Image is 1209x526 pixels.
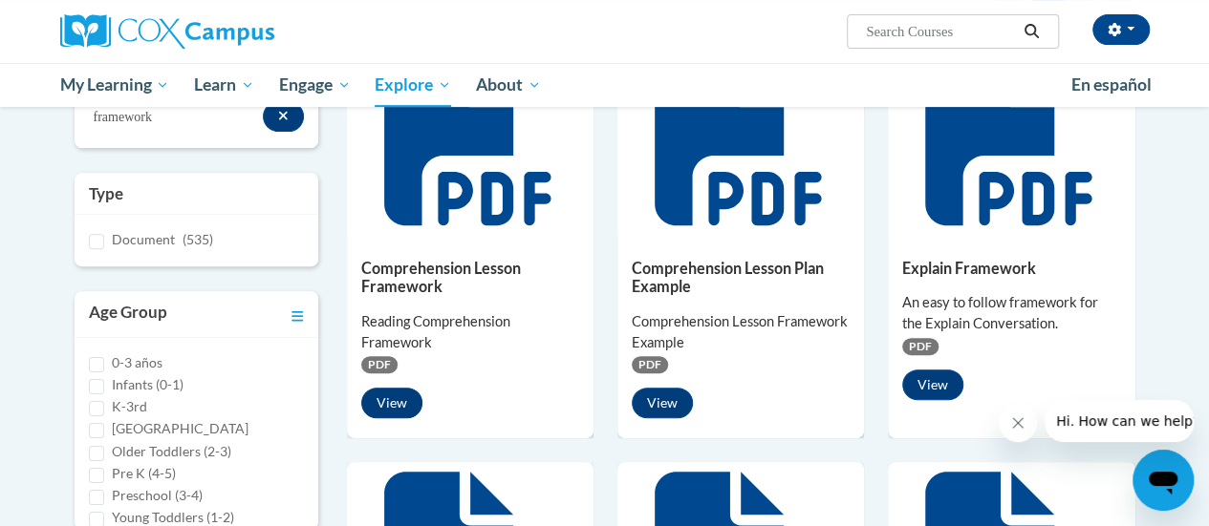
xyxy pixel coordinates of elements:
[89,182,304,205] h3: Type
[902,338,939,355] span: PDF
[902,292,1120,334] div: An easy to follow framework for the Explain Conversation.
[632,388,693,418] button: View
[112,418,248,439] label: [GEOGRAPHIC_DATA]
[112,396,147,417] label: K-3rd
[362,63,464,107] a: Explore
[361,388,422,418] button: View
[375,74,451,96] span: Explore
[60,14,404,49] a: Cox Campus
[194,74,254,96] span: Learn
[1092,14,1150,45] button: Account Settings
[632,311,850,353] div: Comprehension Lesson Framework Example
[89,101,264,134] input: Search resources
[112,463,176,484] label: Pre K (4-5)
[902,259,1120,277] h5: Explain Framework
[112,374,184,395] label: Infants (0-1)
[464,63,553,107] a: About
[632,259,850,296] h5: Comprehension Lesson Plan Example
[112,441,231,462] label: Older Toddlers (2-3)
[267,63,363,107] a: Engage
[263,101,304,132] button: Search resources
[89,301,167,327] h3: Age Group
[112,352,162,373] label: 0-3 años
[902,369,963,400] button: View
[46,63,1164,107] div: Main menu
[1045,400,1194,442] iframe: Message from company
[60,14,274,49] img: Cox Campus
[361,311,579,353] div: Reading Comprehension Framework
[1017,20,1046,43] button: Search
[864,20,1017,43] input: Search Courses
[361,259,579,296] h5: Comprehension Lesson Framework
[291,301,304,327] a: Toggle collapse
[1059,65,1164,105] a: En español
[279,74,351,96] span: Engage
[476,74,541,96] span: About
[59,74,169,96] span: My Learning
[183,231,213,247] span: (535)
[632,356,668,373] span: PDF
[999,404,1037,442] iframe: Close message
[48,63,183,107] a: My Learning
[112,485,203,506] label: Preschool (3-4)
[182,63,267,107] a: Learn
[112,231,175,247] span: Document
[11,13,155,29] span: Hi. How can we help?
[1071,74,1152,95] span: En español
[361,356,398,373] span: PDF
[1133,450,1194,511] iframe: Button to launch messaging window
